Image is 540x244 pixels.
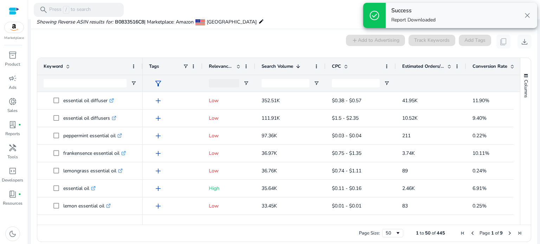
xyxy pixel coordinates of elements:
[416,230,419,236] span: 1
[314,80,319,86] button: Open Filter Menu
[262,167,277,174] span: 36.76K
[402,132,411,139] span: 211
[2,177,23,183] p: Developers
[63,199,111,213] p: lemon essential oil
[3,200,22,206] p: Resources
[209,164,249,178] p: Low
[332,132,361,139] span: $0.03 - $0.04
[332,97,361,104] span: $0.38 - $0.57
[523,11,532,20] span: close
[262,97,280,104] span: 352.51K
[63,128,122,143] p: peppermint essential oil
[425,230,431,236] span: 50
[517,35,532,49] button: download
[63,146,126,160] p: frankensence essential oil
[7,107,18,114] p: Sales
[472,132,487,139] span: 0.22%
[131,80,136,86] button: Open Filter Menu
[9,84,17,91] p: Ads
[4,35,24,41] p: Marketplace
[332,63,341,70] span: CPC
[209,63,233,70] span: Relevance Score
[480,230,490,236] span: Page
[154,202,162,210] span: add
[8,230,17,238] span: dark_mode
[432,230,436,236] span: of
[258,17,264,26] mat-icon: edit
[402,185,415,192] span: 2.46K
[144,19,194,25] span: | Marketplace: Amazon
[5,131,20,137] p: Reports
[420,230,424,236] span: to
[402,63,444,70] span: Estimated Orders/Month
[209,146,249,160] p: Low
[44,63,63,70] span: Keyword
[209,111,249,125] p: Low
[209,128,249,143] p: Low
[262,79,309,87] input: Search Volume Filter Input
[384,80,390,86] button: Open Filter Menu
[402,150,415,157] span: 3.74K
[243,80,249,86] button: Open Filter Menu
[402,97,418,104] span: 41.95K
[472,97,489,104] span: 11.90%
[262,185,277,192] span: 35.64K
[8,97,17,106] span: donut_small
[495,230,499,236] span: of
[391,17,436,24] p: Report Downloaded
[472,115,487,121] span: 9.40%
[63,181,96,196] p: essential oil
[262,150,277,157] span: 36.97K
[262,115,280,121] span: 111.91K
[8,167,17,175] span: code_blocks
[209,93,249,108] p: Low
[402,115,418,121] span: 10.52K
[115,19,144,25] span: B0833516C8
[5,22,24,33] img: amazon.svg
[18,123,21,126] span: fiber_manual_record
[207,19,257,25] span: [GEOGRAPHIC_DATA]
[470,230,475,236] div: Previous Page
[332,167,361,174] span: $0.74 - $1.11
[63,6,69,14] span: /
[154,97,162,105] span: add
[369,10,380,21] span: check_circle
[523,80,529,98] span: Columns
[8,74,17,83] span: campaign
[507,230,513,236] div: Next Page
[382,229,403,237] div: Page Size
[8,51,17,59] span: inventory_2
[154,184,162,193] span: add
[472,185,487,192] span: 6.91%
[7,154,18,160] p: Tools
[332,185,361,192] span: $0.11 - $0.16
[437,230,445,236] span: 445
[154,132,162,140] span: add
[154,79,162,88] span: filter_alt
[39,6,48,14] span: search
[472,203,487,209] span: 0.25%
[262,132,277,139] span: 97.36K
[386,230,395,236] div: 50
[5,61,20,67] p: Product
[8,120,17,129] span: lab_profile
[154,167,162,175] span: add
[500,230,503,236] span: 9
[63,93,114,108] p: essential oil diffuser
[154,114,162,123] span: add
[472,167,487,174] span: 0.24%
[359,230,380,236] div: Page Size:
[491,230,494,236] span: 1
[402,203,408,209] span: 83
[209,181,249,196] p: High
[8,144,17,152] span: handyman
[63,216,111,231] p: vanilla essential oil
[472,63,507,70] span: Conversion Rate
[37,19,113,25] i: Showing Reverse ASIN results for:
[209,216,249,231] p: Low
[149,63,159,70] span: Tags
[8,190,17,198] span: book_4
[332,203,361,209] span: $0.01 - $0.01
[154,149,162,158] span: add
[472,150,489,157] span: 10.11%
